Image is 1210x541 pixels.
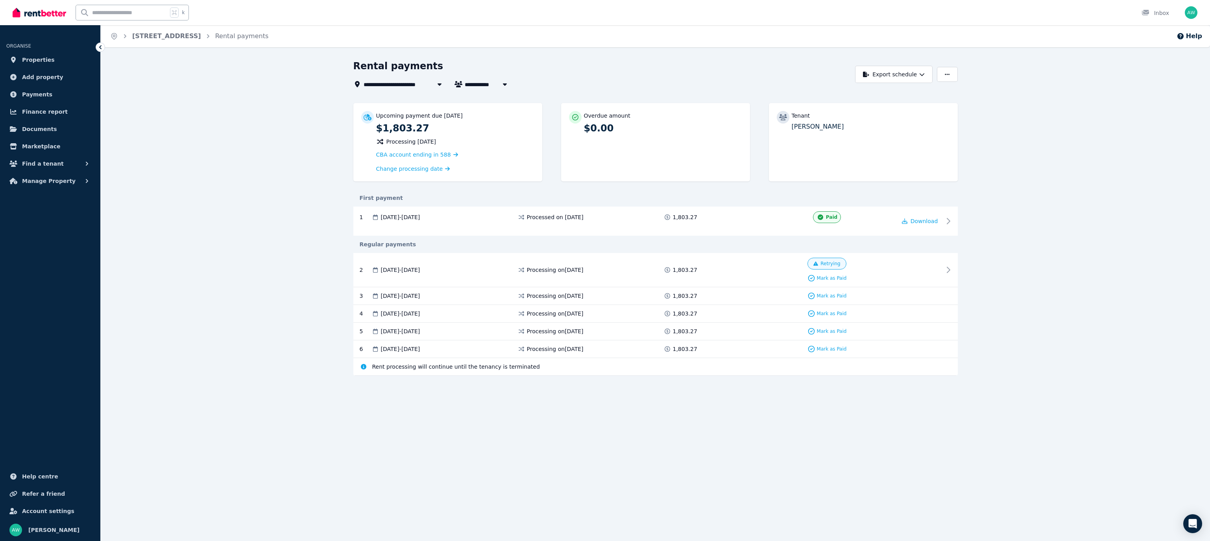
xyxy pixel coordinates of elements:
[911,218,938,224] span: Download
[360,292,371,300] div: 3
[353,194,958,202] div: First payment
[381,327,420,335] span: [DATE] - [DATE]
[353,240,958,248] div: Regular payments
[673,213,697,221] span: 1,803.27
[381,266,420,274] span: [DATE] - [DATE]
[527,345,584,353] span: Processing on [DATE]
[132,32,201,40] a: [STREET_ADDRESS]
[360,327,371,335] div: 5
[584,112,630,120] p: Overdue amount
[673,292,697,300] span: 1,803.27
[28,525,79,535] span: [PERSON_NAME]
[527,292,584,300] span: Processing on [DATE]
[22,506,74,516] span: Account settings
[376,165,443,173] span: Change processing date
[817,275,847,281] span: Mark as Paid
[527,310,584,318] span: Processing on [DATE]
[1177,31,1202,41] button: Help
[1142,9,1169,17] div: Inbox
[22,176,76,186] span: Manage Property
[6,69,94,85] a: Add property
[6,87,94,102] a: Payments
[6,503,94,519] a: Account settings
[6,43,31,49] span: ORGANISE
[360,345,371,353] div: 6
[376,165,450,173] a: Change processing date
[353,60,443,72] h1: Rental payments
[215,32,269,40] a: Rental payments
[6,121,94,137] a: Documents
[673,327,697,335] span: 1,803.27
[182,9,185,16] span: k
[386,138,436,146] span: Processing [DATE]
[22,489,65,499] span: Refer a friend
[584,122,742,135] p: $0.00
[820,260,840,267] span: Retrying
[101,25,278,47] nav: Breadcrumb
[855,66,933,83] button: Export schedule
[22,90,52,99] span: Payments
[22,55,55,65] span: Properties
[9,524,22,536] img: Andrew Wong
[792,112,810,120] p: Tenant
[527,266,584,274] span: Processing on [DATE]
[372,363,540,371] span: Rent processing will continue until the tenancy is terminated
[6,104,94,120] a: Finance report
[817,346,847,352] span: Mark as Paid
[376,122,534,135] p: $1,803.27
[360,213,371,221] div: 1
[673,266,697,274] span: 1,803.27
[902,217,938,225] button: Download
[817,293,847,299] span: Mark as Paid
[360,258,371,282] div: 2
[527,327,584,335] span: Processing on [DATE]
[22,142,60,151] span: Marketplace
[360,310,371,318] div: 4
[6,52,94,68] a: Properties
[817,328,847,334] span: Mark as Paid
[1185,6,1197,19] img: Andrew Wong
[6,138,94,154] a: Marketplace
[381,292,420,300] span: [DATE] - [DATE]
[527,213,584,221] span: Processed on [DATE]
[381,213,420,221] span: [DATE] - [DATE]
[792,122,950,131] p: [PERSON_NAME]
[1183,514,1202,533] div: Open Intercom Messenger
[13,7,66,18] img: RentBetter
[22,159,64,168] span: Find a tenant
[22,472,58,481] span: Help centre
[673,345,697,353] span: 1,803.27
[826,214,837,220] span: Paid
[817,310,847,317] span: Mark as Paid
[376,112,463,120] p: Upcoming payment due [DATE]
[6,469,94,484] a: Help centre
[6,156,94,172] button: Find a tenant
[381,345,420,353] span: [DATE] - [DATE]
[6,486,94,502] a: Refer a friend
[381,310,420,318] span: [DATE] - [DATE]
[22,107,68,116] span: Finance report
[22,124,57,134] span: Documents
[6,173,94,189] button: Manage Property
[22,72,63,82] span: Add property
[673,310,697,318] span: 1,803.27
[376,151,451,158] span: CBA account ending in 588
